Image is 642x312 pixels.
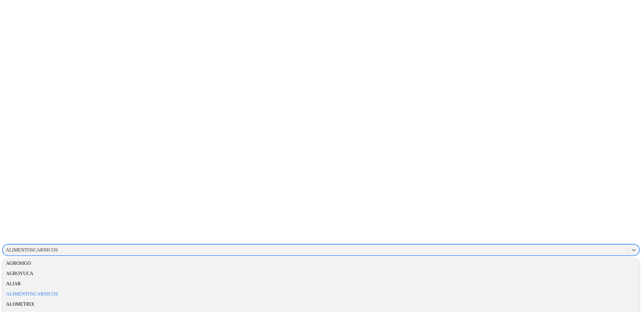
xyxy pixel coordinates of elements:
[2,268,640,279] div: AGROYUCA
[2,299,640,309] div: ALOMETRIX
[6,247,58,253] div: ALIMENTOSCARNICOS
[2,289,640,299] div: ALIMENTOSCARNICOS
[2,279,640,289] div: ALIAR
[2,258,640,268] div: AGROSIGO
